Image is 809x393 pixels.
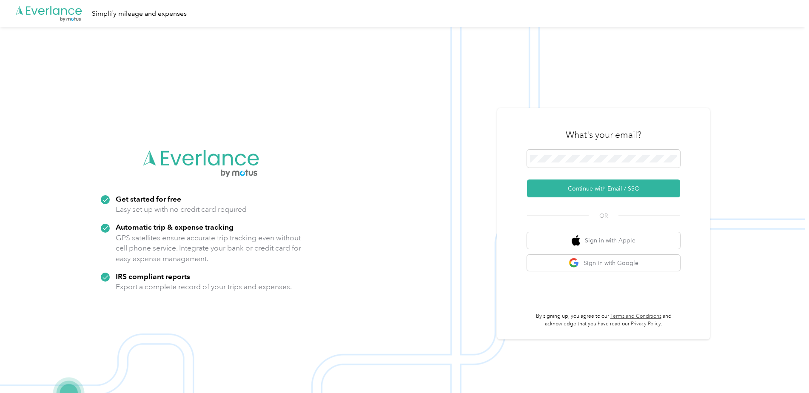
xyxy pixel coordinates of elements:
[527,313,680,327] p: By signing up, you agree to our and acknowledge that you have read our .
[572,235,580,246] img: apple logo
[589,211,618,220] span: OR
[761,345,809,393] iframe: Everlance-gr Chat Button Frame
[527,232,680,249] button: apple logoSign in with Apple
[610,313,661,319] a: Terms and Conditions
[116,204,247,215] p: Easy set up with no credit card required
[116,282,292,292] p: Export a complete record of your trips and expenses.
[569,258,579,268] img: google logo
[566,129,641,141] h3: What's your email?
[631,321,661,327] a: Privacy Policy
[527,255,680,271] button: google logoSign in with Google
[92,9,187,19] div: Simplify mileage and expenses
[116,233,302,264] p: GPS satellites ensure accurate trip tracking even without cell phone service. Integrate your bank...
[116,194,181,203] strong: Get started for free
[116,222,234,231] strong: Automatic trip & expense tracking
[116,272,190,281] strong: IRS compliant reports
[527,179,680,197] button: Continue with Email / SSO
